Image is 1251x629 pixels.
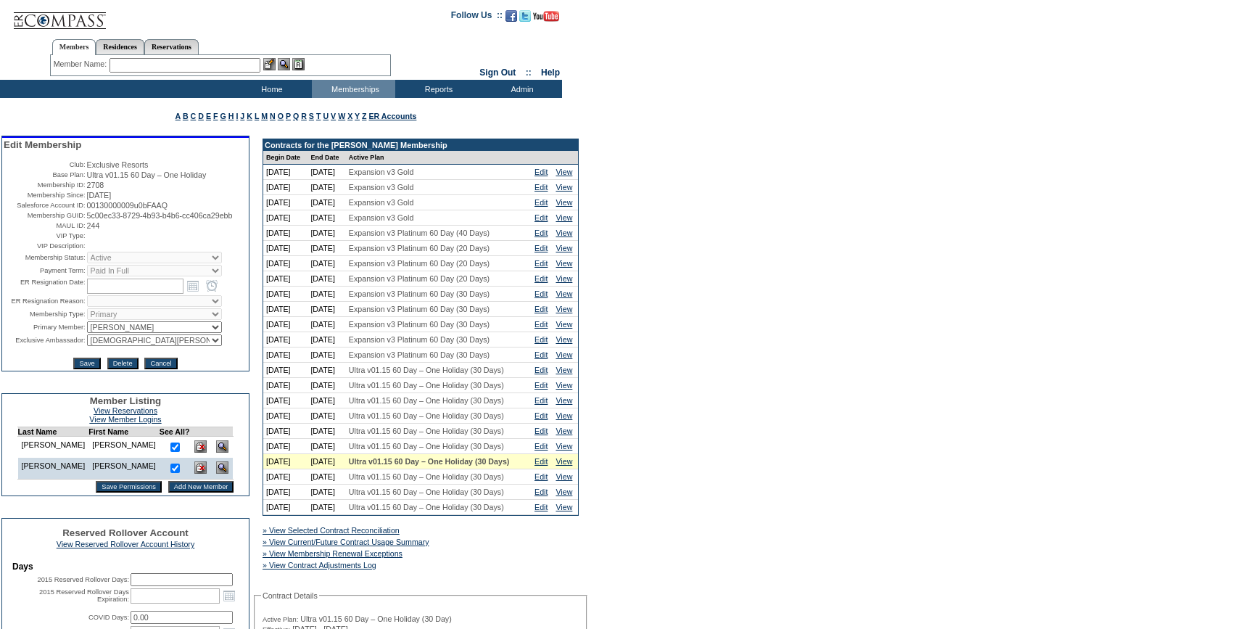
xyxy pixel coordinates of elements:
[307,271,345,287] td: [DATE]
[255,112,259,120] a: L
[307,393,345,408] td: [DATE]
[87,201,168,210] span: 00130000009u0bFAAQ
[4,334,86,346] td: Exclusive Ambassador:
[4,308,86,320] td: Membership Type:
[349,381,504,390] span: Ultra v01.15 60 Day – One Holiday (30 Days)
[62,527,189,538] span: Reserved Rollover Account
[349,488,504,496] span: Ultra v01.15 60 Day – One Holiday (30 Days)
[307,302,345,317] td: [DATE]
[160,427,190,437] td: See All?
[263,332,307,348] td: [DATE]
[534,457,548,466] a: Edit
[479,67,516,78] a: Sign Out
[263,561,376,570] a: » View Contract Adjustments Log
[94,406,157,415] a: View Reservations
[556,381,572,390] a: View
[307,151,345,165] td: End Date
[534,213,548,222] a: Edit
[307,485,345,500] td: [DATE]
[57,540,195,548] a: View Reserved Rollover Account History
[73,358,100,369] input: Save
[270,112,276,120] a: N
[534,244,548,252] a: Edit
[301,112,307,120] a: R
[144,358,177,369] input: Cancel
[96,481,162,493] input: Save Permissions
[263,241,307,256] td: [DATE]
[307,332,345,348] td: [DATE]
[349,183,413,192] span: Expansion v3 Gold
[331,112,336,120] a: V
[87,191,112,200] span: [DATE]
[556,396,572,405] a: View
[263,469,307,485] td: [DATE]
[87,221,100,230] span: 244
[556,289,572,298] a: View
[556,168,572,176] a: View
[534,366,548,374] a: Edit
[519,15,531,23] a: Follow us on Twitter
[4,201,86,210] td: Salesforce Account ID:
[349,244,490,252] span: Expansion v3 Platinum 60 Day (20 Days)
[87,170,207,179] span: Ultra v01.15 60 Day – One Holiday
[263,195,307,210] td: [DATE]
[4,242,86,250] td: VIP Description:
[247,112,252,120] a: K
[213,112,218,120] a: F
[216,461,228,474] img: View Dashboard
[309,112,314,120] a: S
[349,320,490,329] span: Expansion v3 Platinum 60 Day (30 Days)
[307,363,345,378] td: [DATE]
[54,58,110,70] div: Member Name:
[556,472,572,481] a: View
[17,458,88,480] td: [PERSON_NAME]
[349,168,413,176] span: Expansion v3 Gold
[556,229,572,237] a: View
[556,427,572,435] a: View
[534,168,548,176] a: Edit
[87,211,233,220] span: 5c00ec33-8729-4b93-b4b6-cc406ca29ebb
[307,348,345,363] td: [DATE]
[556,305,572,313] a: View
[183,112,189,120] a: B
[534,411,548,420] a: Edit
[307,454,345,469] td: [DATE]
[526,67,532,78] span: ::
[263,302,307,317] td: [DATE]
[206,112,211,120] a: E
[263,180,307,195] td: [DATE]
[263,271,307,287] td: [DATE]
[263,256,307,271] td: [DATE]
[220,112,226,120] a: G
[263,139,578,151] td: Contracts for the [PERSON_NAME] Membership
[349,411,504,420] span: Ultra v01.15 60 Day – One Holiday (30 Days)
[263,500,307,515] td: [DATE]
[534,442,548,451] a: Edit
[96,39,144,54] a: Residences
[87,181,104,189] span: 2708
[37,576,129,583] label: 2015 Reserved Rollover Days:
[263,210,307,226] td: [DATE]
[534,335,548,344] a: Edit
[534,488,548,496] a: Edit
[451,9,503,26] td: Follow Us ::
[349,289,490,298] span: Expansion v3 Platinum 60 Day (30 Days)
[349,274,490,283] span: Expansion v3 Platinum 60 Day (20 Days)
[307,469,345,485] td: [DATE]
[89,415,161,424] a: View Member Logins
[263,317,307,332] td: [DATE]
[263,615,298,624] span: Active Plan:
[278,58,290,70] img: View
[347,112,352,120] a: X
[4,252,86,263] td: Membership Status:
[263,549,402,558] a: » View Membership Renewal Exceptions
[534,427,548,435] a: Edit
[216,440,228,453] img: View Dashboard
[368,112,416,120] a: ER Accounts
[534,289,548,298] a: Edit
[4,160,86,169] td: Club:
[479,80,562,98] td: Admin
[534,274,548,283] a: Edit
[4,191,86,200] td: Membership Since:
[534,503,548,511] a: Edit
